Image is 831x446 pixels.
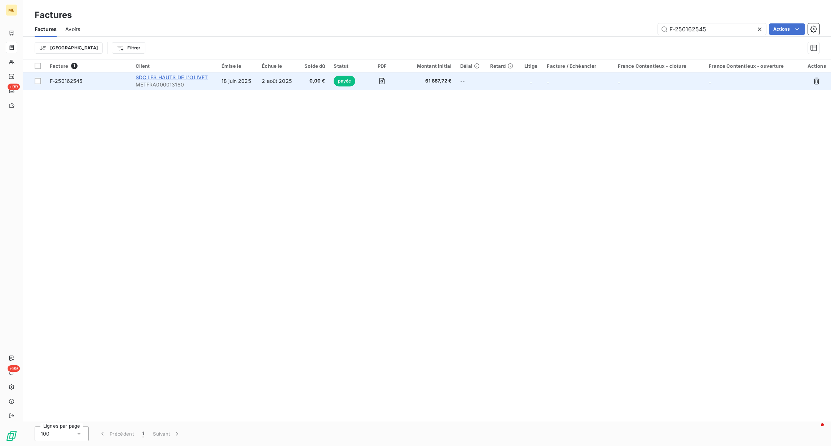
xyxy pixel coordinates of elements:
[547,78,549,84] span: _
[806,422,824,439] iframe: Intercom live chat
[618,78,620,84] span: _
[405,77,452,85] span: 61 887,72 €
[50,78,83,84] span: F-250162545
[524,63,538,69] div: Litige
[618,63,700,69] div: France Contentieux - cloture
[490,63,515,69] div: Retard
[217,72,258,90] td: 18 juin 2025
[71,63,78,69] span: 1
[303,77,325,85] span: 0,00 €
[65,26,80,33] span: Avoirs
[368,63,396,69] div: PDF
[136,63,213,69] div: Client
[50,63,68,69] span: Facture
[709,78,711,84] span: _
[142,430,144,437] span: 1
[112,42,145,54] button: Filtrer
[460,63,481,69] div: Délai
[35,26,57,33] span: Factures
[136,81,213,88] span: METFRA000013180
[138,426,149,441] button: 1
[547,63,609,69] div: Facture / Echéancier
[8,84,20,90] span: +99
[658,23,766,35] input: Rechercher
[41,430,49,437] span: 100
[136,74,208,80] span: SDC LES HAUTS DE L'OLIVET
[6,85,17,97] a: +99
[8,365,20,372] span: +99
[149,426,185,441] button: Suivant
[405,63,452,69] div: Montant initial
[35,42,103,54] button: [GEOGRAPHIC_DATA]
[303,63,325,69] div: Solde dû
[334,76,355,86] span: payée
[221,63,253,69] div: Émise le
[6,4,17,16] div: ME
[35,9,72,22] h3: Factures
[709,63,798,69] div: France Contentieux - ouverture
[769,23,805,35] button: Actions
[258,72,298,90] td: 2 août 2025
[262,63,294,69] div: Échue le
[456,72,485,90] td: --
[6,430,17,442] img: Logo LeanPay
[94,426,138,441] button: Précédent
[806,63,827,69] div: Actions
[334,63,359,69] div: Statut
[530,78,532,84] span: _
